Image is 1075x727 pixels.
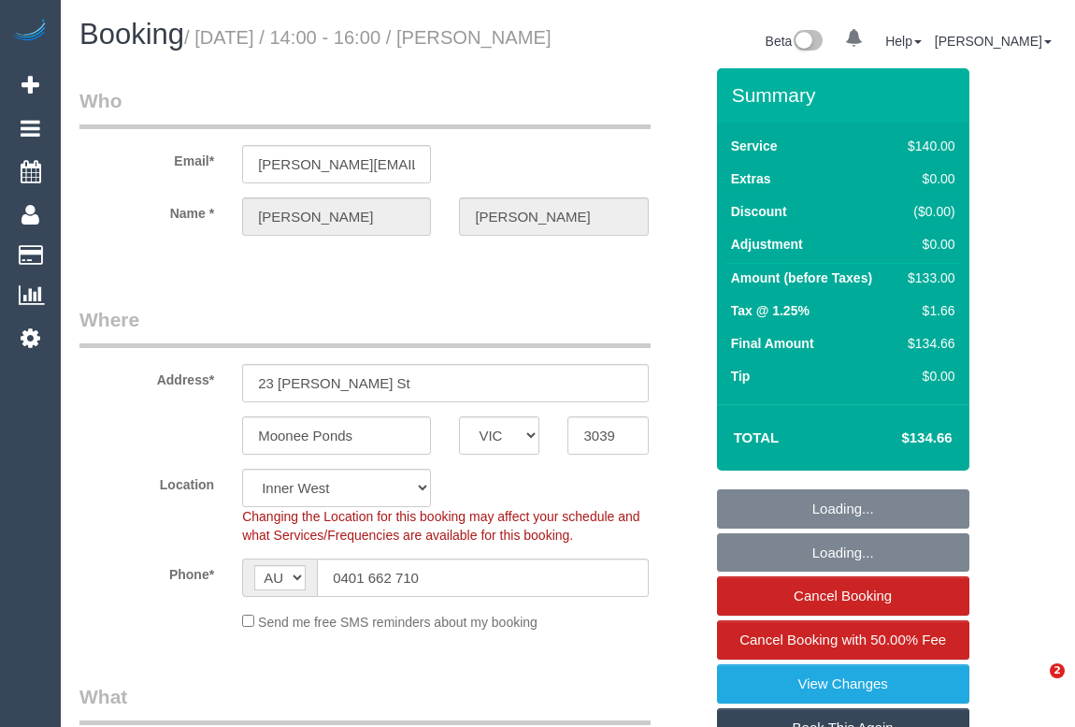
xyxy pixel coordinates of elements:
label: Tip [731,367,751,385]
label: Phone* [65,559,228,584]
label: Service [731,137,778,155]
a: View Changes [717,664,969,704]
label: Adjustment [731,235,803,254]
div: ($0.00) [900,202,954,221]
label: Discount [731,202,787,221]
h4: $134.66 [845,430,952,446]
a: Beta [766,34,824,49]
strong: Total [734,429,780,445]
div: $140.00 [900,137,954,155]
input: Suburb* [242,416,431,455]
div: $0.00 [900,235,954,254]
legend: What [79,683,651,725]
label: Tax @ 1.25% [731,301,810,320]
iframe: Intercom live chat [1011,663,1056,708]
h3: Summary [732,84,960,106]
div: $0.00 [900,367,954,385]
div: $133.00 [900,269,954,287]
span: Cancel Booking with 50.00% Fee [739,632,946,647]
span: 2 [1050,663,1065,678]
input: First Name* [242,197,431,236]
label: Name * [65,197,228,223]
a: Cancel Booking [717,576,969,616]
small: / [DATE] / 14:00 - 16:00 / [PERSON_NAME] [184,27,552,48]
legend: Who [79,87,651,129]
label: Email* [65,145,228,170]
a: [PERSON_NAME] [935,34,1052,49]
img: New interface [792,30,823,54]
label: Final Amount [731,334,814,353]
legend: Where [79,306,651,348]
input: Post Code* [567,416,648,455]
label: Location [65,469,228,494]
input: Phone* [317,559,648,597]
a: Help [885,34,922,49]
label: Amount (before Taxes) [731,269,872,287]
span: Booking [79,18,184,51]
span: Changing the Location for this booking may affect your schedule and what Services/Frequencies are... [242,509,639,543]
a: Cancel Booking with 50.00% Fee [717,620,969,660]
input: Last Name* [459,197,648,236]
div: $0.00 [900,169,954,188]
div: $134.66 [900,334,954,353]
label: Extras [731,169,771,188]
input: Email* [242,145,431,183]
img: Automaid Logo [11,19,49,45]
div: $1.66 [900,301,954,320]
span: Send me free SMS reminders about my booking [258,615,537,630]
label: Address* [65,364,228,389]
